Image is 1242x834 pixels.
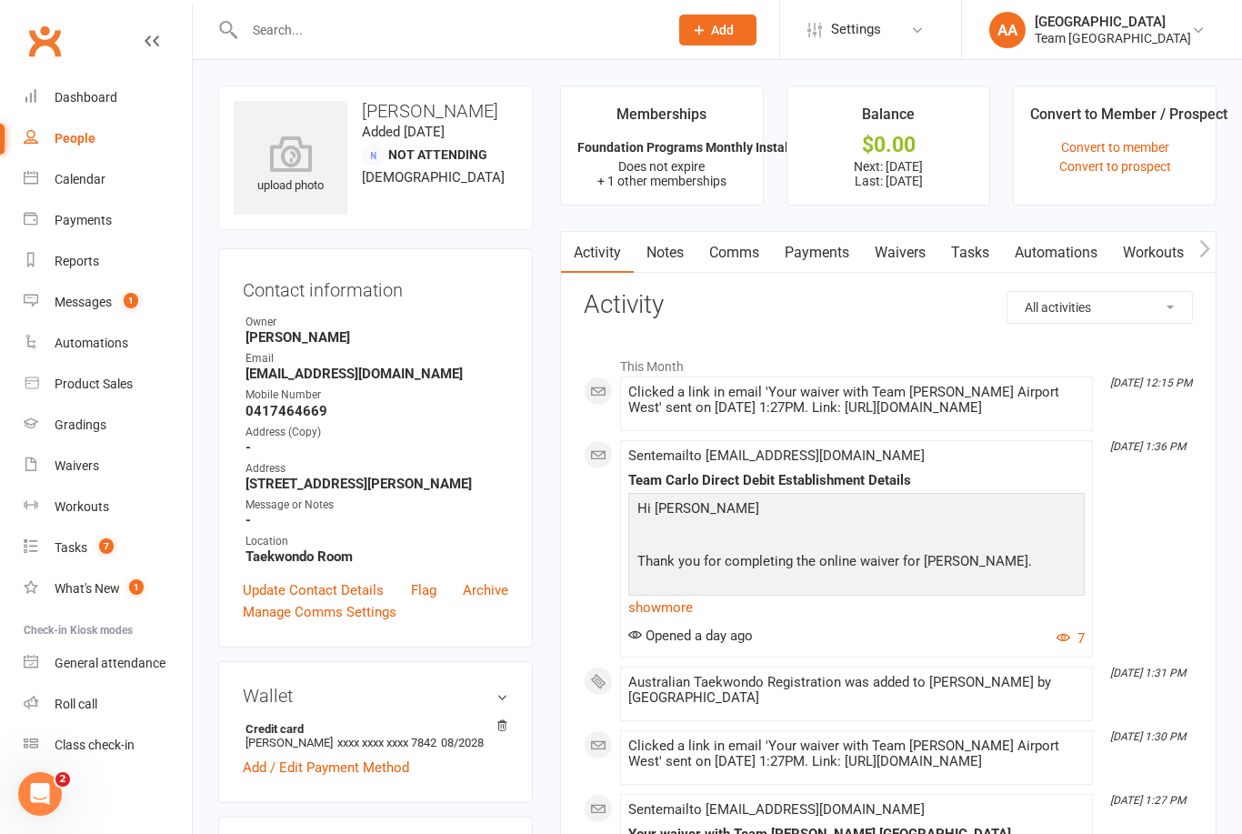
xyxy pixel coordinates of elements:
[245,314,508,331] div: Owner
[55,90,117,105] div: Dashboard
[245,512,508,528] strong: -
[245,533,508,550] div: Location
[831,9,881,50] span: Settings
[616,103,706,136] div: Memberships
[243,273,508,300] h3: Contact information
[1061,140,1169,155] a: Convert to member
[245,350,508,367] div: Email
[245,366,508,382] strong: [EMAIL_ADDRESS][DOMAIN_NAME]
[24,568,192,609] a: What's New1
[24,364,192,405] a: Product Sales
[239,17,656,43] input: Search...
[243,686,508,706] h3: Wallet
[862,103,915,136] div: Balance
[597,174,726,188] span: + 1 other memberships
[245,387,508,404] div: Mobile Number
[24,446,192,487] a: Waivers
[618,159,705,174] span: Does not expire
[55,213,112,227] div: Payments
[243,757,409,779] a: Add / Edit Payment Method
[1110,377,1192,389] i: [DATE] 12:15 PM
[628,628,753,644] span: Opened a day ago
[362,169,505,186] span: [DEMOGRAPHIC_DATA]
[55,540,87,555] div: Tasks
[1030,103,1227,136] div: Convert to Member / Prospect
[1059,159,1171,174] a: Convert to prospect
[628,473,1085,488] div: Team Carlo Direct Debit Establishment Details
[243,579,384,601] a: Update Contact Details
[1110,232,1197,274] a: Workouts
[55,581,120,596] div: What's New
[55,772,70,787] span: 2
[24,405,192,446] a: Gradings
[628,801,925,818] span: Sent email to [EMAIL_ADDRESS][DOMAIN_NAME]
[634,232,696,274] a: Notes
[24,487,192,528] a: Workouts
[22,18,67,64] a: Clubworx
[711,23,734,37] span: Add
[55,738,135,752] div: Class check-in
[55,656,165,670] div: General attendance
[24,725,192,766] a: Class kiosk mode
[55,254,99,268] div: Reports
[1035,30,1191,46] div: Team [GEOGRAPHIC_DATA]
[55,697,97,711] div: Roll call
[18,772,62,816] iframe: Intercom live chat
[628,595,1085,620] a: show more
[245,403,508,419] strong: 0417464669
[245,548,508,565] strong: Taekwondo Room
[584,347,1193,377] li: This Month
[628,447,925,464] span: Sent email to [EMAIL_ADDRESS][DOMAIN_NAME]
[696,232,772,274] a: Comms
[55,417,106,432] div: Gradings
[804,136,973,155] div: $0.00
[804,159,973,188] p: Next: [DATE] Last: [DATE]
[124,293,138,308] span: 1
[55,377,133,391] div: Product Sales
[245,329,508,346] strong: [PERSON_NAME]
[55,131,95,146] div: People
[99,538,114,554] span: 7
[362,124,445,140] time: Added [DATE]
[628,675,1085,706] div: Australian Taekwondo Registration was added to [PERSON_NAME] by [GEOGRAPHIC_DATA]
[129,579,144,595] span: 1
[243,601,396,623] a: Manage Comms Settings
[337,736,436,749] span: xxxx xxxx xxxx 7842
[1002,232,1110,274] a: Automations
[584,291,1193,319] h3: Activity
[1057,628,1085,649] button: 7
[245,424,508,441] div: Address (Copy)
[577,140,861,155] strong: Foundation Programs Monthly Instalment Mem...
[24,159,192,200] a: Calendar
[1110,440,1186,453] i: [DATE] 1:36 PM
[633,497,1080,524] p: Hi [PERSON_NAME]
[245,439,508,456] strong: -
[55,172,105,186] div: Calendar
[55,336,128,350] div: Automations
[24,528,192,568] a: Tasks 7
[24,77,192,118] a: Dashboard
[772,232,862,274] a: Payments
[628,739,1085,769] div: Clicked a link in email 'Your waiver with Team [PERSON_NAME] Airport West' sent on [DATE] 1:27PM....
[989,12,1026,48] div: AA
[234,136,347,196] div: upload photo
[679,15,756,45] button: Add
[388,147,487,162] span: Not Attending
[411,579,436,601] a: Flag
[234,101,517,121] h3: [PERSON_NAME]
[24,241,192,282] a: Reports
[1110,667,1186,679] i: [DATE] 1:31 PM
[561,232,634,274] a: Activity
[1110,794,1186,807] i: [DATE] 1:27 PM
[243,719,508,752] li: [PERSON_NAME]
[463,579,508,601] a: Archive
[24,118,192,159] a: People
[862,232,938,274] a: Waivers
[55,499,109,514] div: Workouts
[55,295,112,309] div: Messages
[24,282,192,323] a: Messages 1
[24,643,192,684] a: General attendance kiosk mode
[24,684,192,725] a: Roll call
[245,460,508,477] div: Address
[245,722,499,736] strong: Credit card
